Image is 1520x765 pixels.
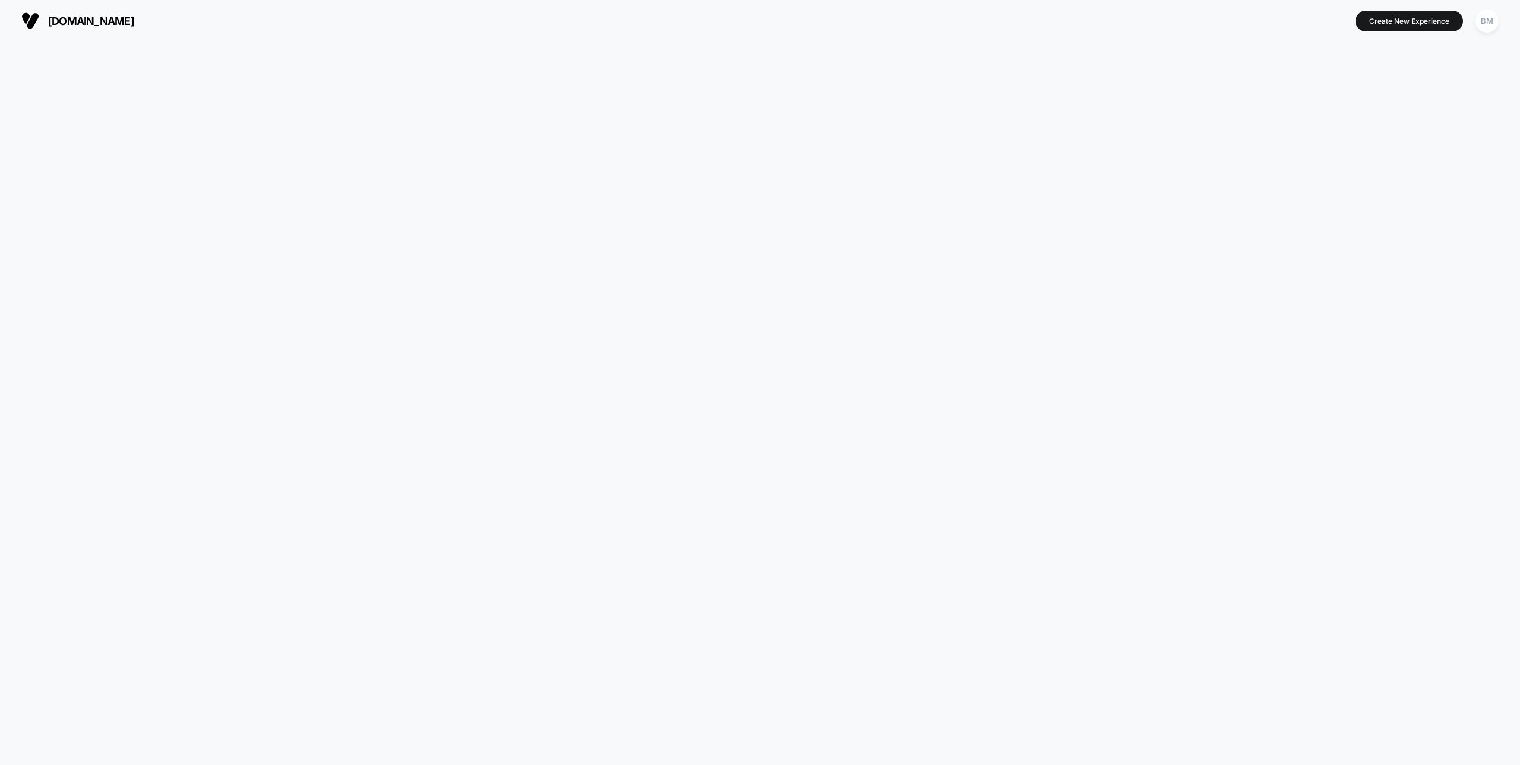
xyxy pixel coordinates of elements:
button: Create New Experience [1356,11,1463,31]
button: BM [1472,9,1502,33]
button: [DOMAIN_NAME] [18,11,138,30]
img: Visually logo [21,12,39,30]
span: [DOMAIN_NAME] [48,15,134,27]
div: BM [1475,10,1499,33]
